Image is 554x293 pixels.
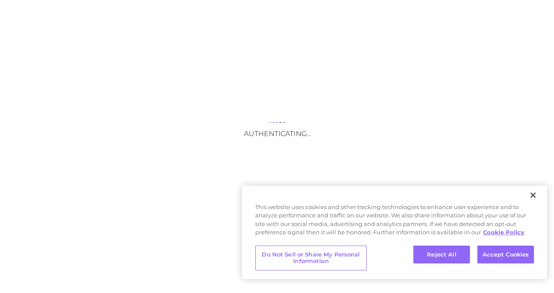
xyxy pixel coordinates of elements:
[242,186,547,279] div: Cookie banner
[477,246,534,264] button: Accept Cookies
[190,130,364,138] h3: Authenticating...
[413,246,470,264] button: Reject All
[524,186,543,205] button: Close
[483,229,524,236] a: More information about your privacy, opens in a new tab
[242,186,547,279] div: Privacy
[255,246,367,270] button: Do Not Sell or Share My Personal Information, Opens the preference center dialog
[242,203,547,241] div: This website uses cookies and other tracking technologies to enhance user experience and to analy...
